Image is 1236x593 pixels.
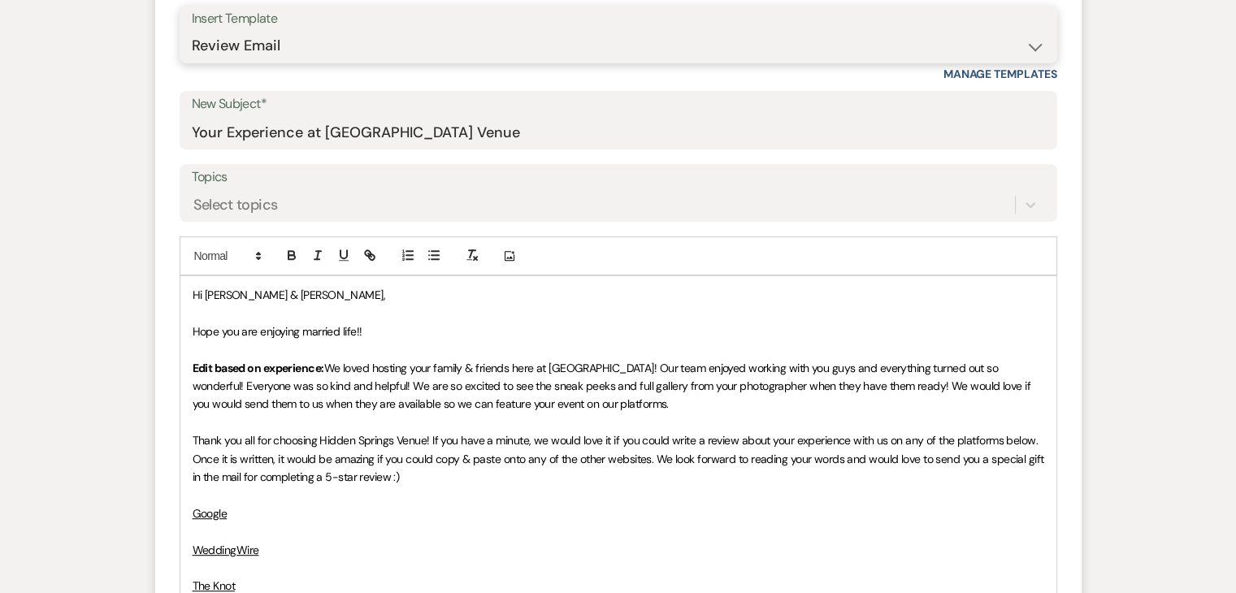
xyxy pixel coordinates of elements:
[192,93,1045,116] label: New Subject*
[193,578,236,593] a: The Knot
[192,166,1045,189] label: Topics
[943,67,1057,81] a: Manage Templates
[192,7,1045,31] div: Insert Template
[193,361,1034,412] span: We loved hosting your family & friends here at [GEOGRAPHIC_DATA]! Our team enjoyed working with y...
[193,324,362,339] span: Hope you are enjoying married life!!
[193,433,1047,484] span: Thank you all for choosing Hidden Springs Venue! If you have a minute, we would love it if you co...
[193,194,278,216] div: Select topics
[193,506,228,521] a: Google
[193,543,259,557] a: WeddingWire
[193,288,386,302] span: Hi [PERSON_NAME] & [PERSON_NAME],
[193,361,324,375] strong: Edit based on experience:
